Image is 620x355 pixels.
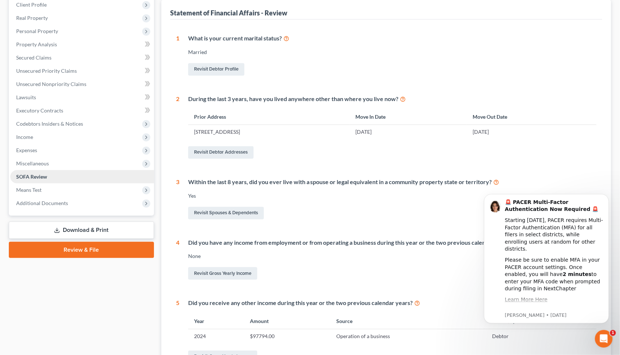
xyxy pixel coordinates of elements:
[10,170,154,183] a: SOFA Review
[16,107,63,114] span: Executory Contracts
[595,330,613,348] iframe: Intercom live chat
[16,94,36,100] span: Lawsuits
[188,267,257,280] a: Revisit Gross Yearly Income
[16,160,49,166] span: Miscellaneous
[10,104,154,117] a: Executory Contracts
[188,299,596,307] div: Did you receive any other income during this year or the two previous calendar years?
[16,28,58,34] span: Personal Property
[16,147,37,153] span: Expenses
[176,239,179,282] div: 4
[16,1,47,8] span: Client Profile
[16,187,42,193] span: Means Test
[9,242,154,258] a: Review & File
[10,78,154,91] a: Unsecured Nonpriority Claims
[10,51,154,64] a: Secured Claims
[486,329,596,343] td: Debtor
[188,34,596,43] div: What is your current marital status?
[610,330,616,336] span: 1
[188,95,596,103] div: During the last 3 years, have you lived anywhere other than where you live now?
[16,15,48,21] span: Real Property
[244,313,331,329] th: Amount
[16,134,33,140] span: Income
[9,222,154,239] a: Download & Print
[188,109,350,125] th: Prior Address
[16,200,68,206] span: Additional Documents
[16,81,86,87] span: Unsecured Nonpriority Claims
[188,63,244,76] a: Revisit Debtor Profile
[331,313,487,329] th: Source
[467,125,596,139] td: [DATE]
[350,125,467,139] td: [DATE]
[176,95,179,160] div: 2
[16,173,47,180] span: SOFA Review
[188,146,254,159] a: Revisit Debtor Addresses
[10,38,154,51] a: Property Analysis
[473,183,620,335] iframe: Intercom notifications message
[10,91,154,104] a: Lawsuits
[16,121,83,127] span: Codebtors Insiders & Notices
[188,207,264,219] a: Revisit Spouses & Dependents
[188,239,596,247] div: Did you have any income from employment or from operating a business during this year or the two ...
[16,68,77,74] span: Unsecured Priority Claims
[188,329,244,343] td: 2024
[467,109,596,125] th: Move Out Date
[350,109,467,125] th: Move In Date
[176,34,179,77] div: 1
[331,329,487,343] td: Operation of a business
[188,125,350,139] td: [STREET_ADDRESS]
[188,192,596,200] div: Yes
[188,178,596,186] div: Within the last 8 years, did you ever live with a spouse or legal equivalent in a community prope...
[188,313,244,329] th: Year
[244,329,331,343] td: $97794.00
[16,41,57,47] span: Property Analysis
[188,49,596,56] div: Married
[188,252,596,260] div: None
[176,178,179,221] div: 3
[170,8,287,17] div: Statement of Financial Affairs - Review
[10,64,154,78] a: Unsecured Priority Claims
[16,54,51,61] span: Secured Claims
